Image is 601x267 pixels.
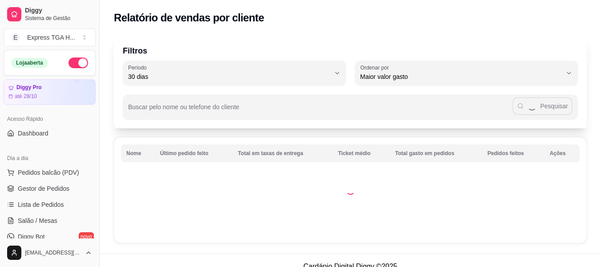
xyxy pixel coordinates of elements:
[11,33,20,42] span: E
[4,230,96,244] a: Diggy Botnovo
[123,45,578,57] p: Filtros
[4,197,96,212] a: Lista de Pedidos
[123,61,346,86] button: Período30 dias
[27,33,75,42] div: Express TGA H ...
[128,64,149,71] label: Período
[69,58,88,68] button: Alterar Status
[11,58,48,68] div: Loja aberta
[25,7,92,15] span: Diggy
[4,29,96,46] button: Select a team
[16,84,42,91] article: Diggy Pro
[18,232,45,241] span: Diggy Bot
[4,126,96,140] a: Dashboard
[18,129,48,138] span: Dashboard
[128,106,512,115] input: Buscar pelo nome ou telefone do cliente
[18,184,69,193] span: Gestor de Pedidos
[4,165,96,180] button: Pedidos balcão (PDV)
[18,200,64,209] span: Lista de Pedidos
[25,249,81,256] span: [EMAIL_ADDRESS][DOMAIN_NAME]
[4,79,96,105] a: Diggy Proaté 28/10
[128,72,330,81] span: 30 dias
[18,168,79,177] span: Pedidos balcão (PDV)
[4,112,96,126] div: Acesso Rápido
[4,242,96,263] button: [EMAIL_ADDRESS][DOMAIN_NAME]
[360,64,392,71] label: Ordenar por
[114,11,264,25] h2: Relatório de vendas por cliente
[4,151,96,165] div: Dia a dia
[15,93,37,100] article: até 28/10
[25,15,92,22] span: Sistema de Gestão
[4,214,96,228] a: Salão / Mesas
[18,216,57,225] span: Salão / Mesas
[355,61,578,86] button: Ordenar porMaior valor gasto
[360,72,562,81] span: Maior valor gasto
[4,181,96,196] a: Gestor de Pedidos
[4,4,96,25] a: DiggySistema de Gestão
[346,186,355,195] div: Loading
